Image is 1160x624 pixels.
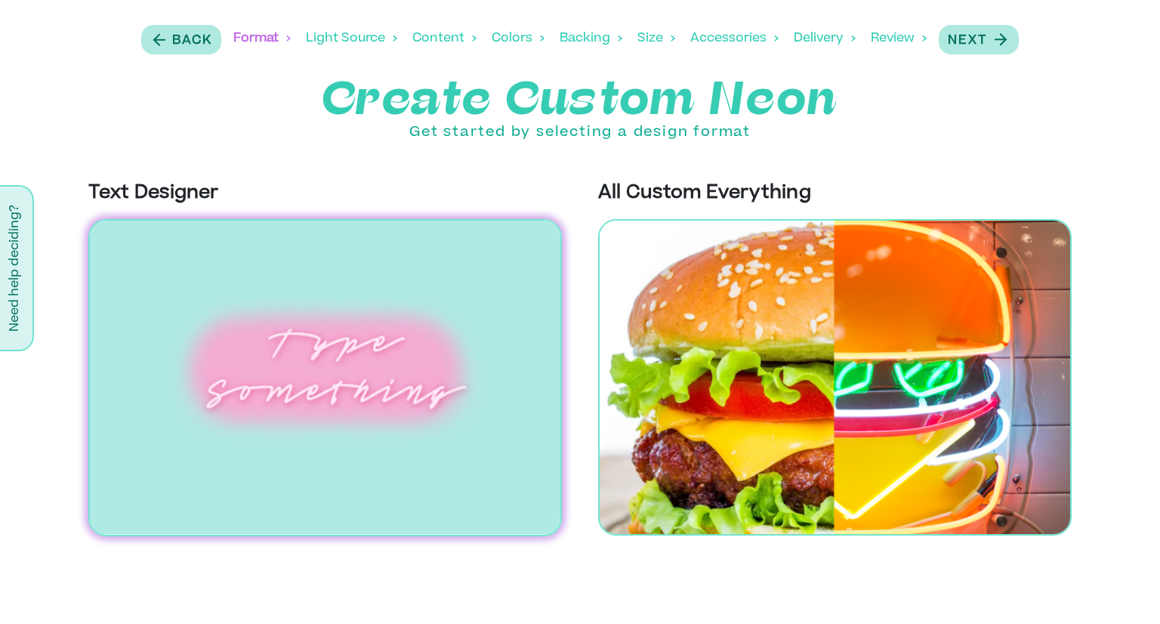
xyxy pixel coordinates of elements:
div: Review [871,15,927,62]
p: Text Designer [88,180,562,207]
p: Next [948,32,987,50]
iframe: Chat Widget [1084,551,1160,624]
p: Back [172,32,212,50]
div: Delivery [794,15,856,62]
p: All Custom Everything [598,180,1072,207]
div: Format [233,15,291,62]
div: Colors [492,15,545,62]
div: Content [412,15,477,62]
img: Text Designer [88,219,562,536]
img: All Custom Everything [598,219,1072,536]
div: Size [637,15,675,62]
div: Accessories [690,15,779,62]
div: Light Source [306,15,397,62]
div: Backing [560,15,622,62]
button: Back [141,25,221,54]
button: Next [939,25,1019,54]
